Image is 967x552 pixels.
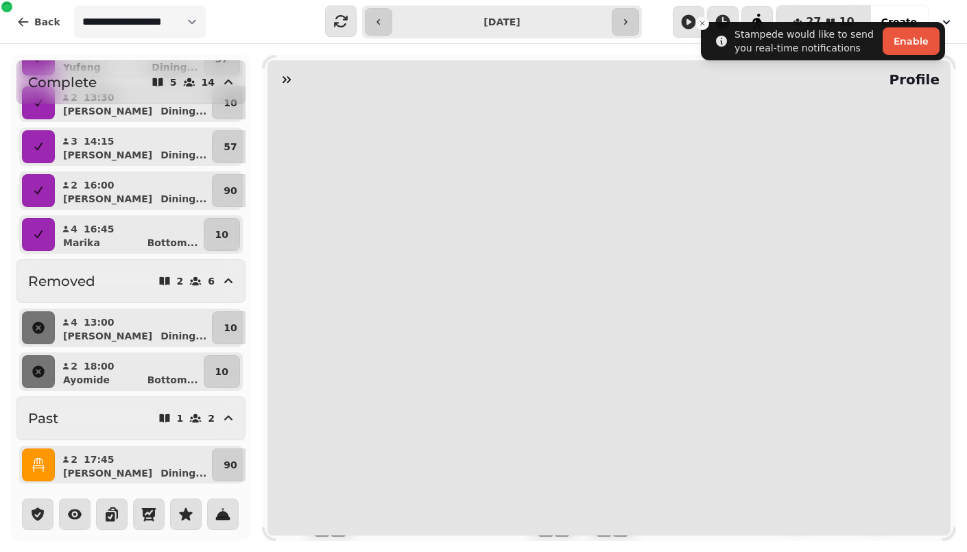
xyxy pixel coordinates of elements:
[204,355,240,388] button: 10
[224,321,237,335] p: 10
[84,453,115,466] p: 17:45
[160,148,206,162] p: Dining ...
[58,218,201,251] button: 416:45MarikaBottom...
[16,259,246,303] button: Removed26
[170,77,177,87] p: 5
[224,458,237,472] p: 90
[63,148,152,162] p: [PERSON_NAME]
[84,134,115,148] p: 14:15
[202,77,215,87] p: 14
[208,413,215,423] p: 2
[84,359,115,373] p: 18:00
[224,140,237,154] p: 57
[63,104,152,118] p: [PERSON_NAME]
[212,448,248,481] button: 90
[16,396,246,440] button: Past12
[160,329,206,343] p: Dining ...
[883,27,940,55] button: Enable
[58,448,209,481] button: 217:45[PERSON_NAME]Dining...
[215,228,228,241] p: 10
[212,174,248,207] button: 90
[735,27,877,55] div: Stampede would like to send you real-time notifications
[34,17,60,27] span: Back
[28,73,97,92] h2: Complete
[177,413,184,423] p: 1
[63,236,100,250] p: Marika
[28,409,58,428] h2: Past
[58,311,209,344] button: 413:00[PERSON_NAME]Dining...
[147,236,198,250] p: Bottom ...
[5,5,71,38] button: Back
[883,70,940,89] h2: Profile
[204,218,240,251] button: 10
[63,466,152,480] p: [PERSON_NAME]
[70,134,78,148] p: 3
[776,5,871,38] button: 2710
[212,311,248,344] button: 10
[84,178,115,192] p: 16:00
[58,130,209,163] button: 314:15[PERSON_NAME]Dining...
[63,329,152,343] p: [PERSON_NAME]
[160,192,206,206] p: Dining ...
[16,60,246,104] button: Complete514
[70,359,78,373] p: 2
[63,192,152,206] p: [PERSON_NAME]
[177,276,184,286] p: 2
[70,315,78,329] p: 4
[870,5,928,38] button: Create
[160,104,206,118] p: Dining ...
[695,16,709,30] button: Close toast
[224,184,237,197] p: 90
[208,276,215,286] p: 6
[70,222,78,236] p: 4
[63,373,110,387] p: Ayomide
[58,174,209,207] button: 216:00[PERSON_NAME]Dining...
[84,222,115,236] p: 16:45
[160,466,206,480] p: Dining ...
[215,365,228,379] p: 10
[212,130,248,163] button: 57
[58,355,201,388] button: 218:00AyomideBottom...
[70,178,78,192] p: 2
[147,373,198,387] p: Bottom ...
[28,272,95,291] h2: Removed
[70,453,78,466] p: 2
[84,315,115,329] p: 13:00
